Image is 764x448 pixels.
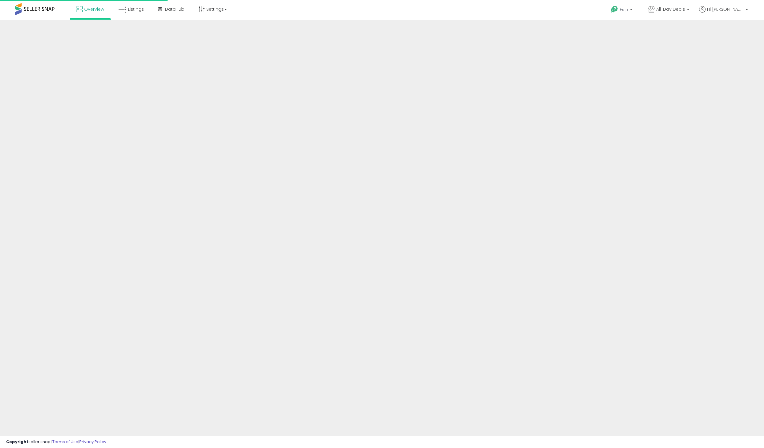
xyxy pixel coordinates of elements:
span: DataHub [165,6,184,12]
span: Listings [128,6,144,12]
span: All-Day Deals [656,6,685,12]
span: Overview [84,6,104,12]
span: Hi [PERSON_NAME] [707,6,744,12]
a: Help [606,1,639,20]
span: Help [620,7,628,12]
i: Get Help [611,6,618,13]
a: Hi [PERSON_NAME] [699,6,748,20]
